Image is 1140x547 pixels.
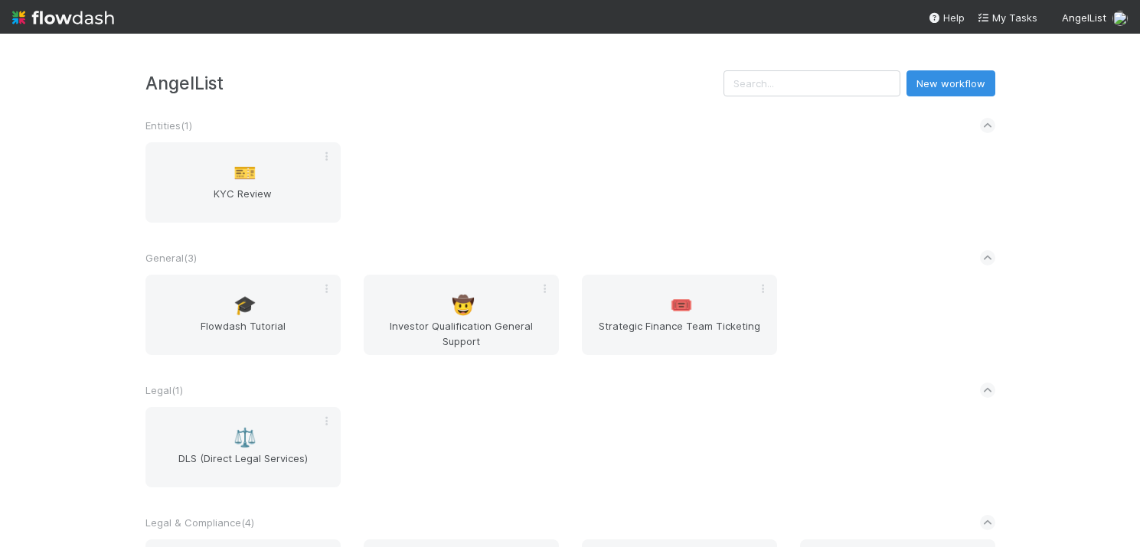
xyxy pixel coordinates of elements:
[234,428,256,448] span: ⚖️
[145,516,254,529] span: Legal & Compliance ( 4 )
[145,142,341,223] a: 🎫KYC Review
[364,275,559,355] a: 🤠Investor Qualification General Support
[1062,11,1106,24] span: AngelList
[977,11,1037,24] span: My Tasks
[452,295,475,315] span: 🤠
[370,318,553,349] span: Investor Qualification General Support
[977,10,1037,25] a: My Tasks
[928,10,965,25] div: Help
[145,119,192,132] span: Entities ( 1 )
[145,73,724,93] h3: AngelList
[582,275,777,355] a: 🎟️Strategic Finance Team Ticketing
[152,451,335,481] span: DLS (Direct Legal Services)
[1112,11,1128,26] img: avatar_cd087ddc-540b-4a45-9726-71183506ed6a.png
[152,186,335,217] span: KYC Review
[234,295,256,315] span: 🎓
[145,384,183,396] span: Legal ( 1 )
[145,252,197,264] span: General ( 3 )
[12,5,114,31] img: logo-inverted-e16ddd16eac7371096b0.svg
[906,70,995,96] button: New workflow
[145,275,341,355] a: 🎓Flowdash Tutorial
[152,318,335,349] span: Flowdash Tutorial
[234,163,256,183] span: 🎫
[724,70,900,96] input: Search...
[670,295,693,315] span: 🎟️
[145,407,341,487] a: ⚖️DLS (Direct Legal Services)
[588,318,771,349] span: Strategic Finance Team Ticketing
